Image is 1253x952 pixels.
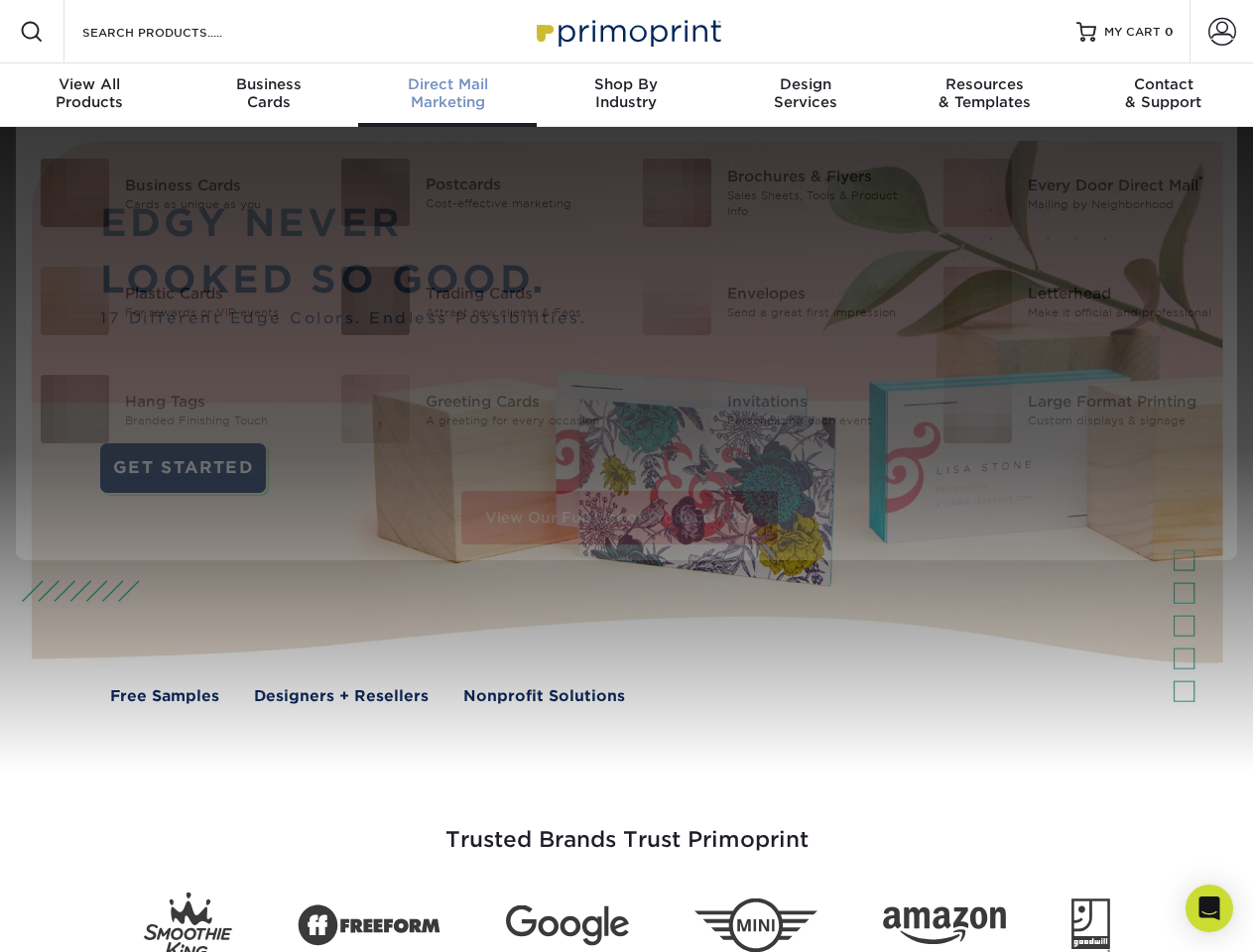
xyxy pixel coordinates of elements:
div: Plastic [125,282,311,303]
div: Inline Foil [1028,282,1213,303]
div: Glossy UV Coated [727,174,913,195]
div: Services [716,75,895,111]
h3: Trusted Brands Trust Primoprint [47,779,1207,877]
span: MY CART [1104,24,1161,41]
img: Velvet Business Cards [341,267,410,335]
div: Painted Edge [1028,174,1213,195]
a: DesignServices [716,63,895,127]
a: Resources& Templates [895,63,1073,127]
a: View Our Full List of Products (28) [461,491,778,544]
a: Glossy UV Coated Business Cards Glossy UV Coated Shiny Coating [642,151,913,235]
span: Contact [1074,75,1253,93]
div: Matte [426,174,611,195]
div: Our Thickest (32PT) Stock [1028,195,1213,212]
img: Primoprint [528,10,726,53]
a: Direct MailMarketing [358,63,537,127]
a: Contact& Support [1074,63,1253,127]
div: Raised Spot UV or Foil [727,282,913,303]
span: Shop By [537,75,715,93]
img: Silk Laminated Business Cards [41,159,109,227]
div: Open Intercom Messenger [1186,885,1233,932]
div: Velvet [426,282,611,303]
a: Velvet Business Cards Velvet Soft Touch Lamination [340,259,611,343]
span: Direct Mail [358,75,537,93]
div: Marketing [358,75,537,111]
span: 0 [1165,25,1174,39]
a: Silk Laminated Business Cards Silk Laminated Smooth Protective Lamination [40,151,311,235]
a: Matte Business Cards Matte Dull, Flat Finish, Not Shiny [340,151,611,235]
span: Business [179,75,357,93]
img: Plastic Business Cards [41,267,109,335]
a: View All Business Cards (16) [486,383,752,436]
a: Raised Spot UV or Foil Business Cards Raised Spot UV or Foil Printed on our Premium Cards [642,259,913,343]
div: & Templates [895,75,1073,111]
div: Printed on our Premium Cards [727,303,913,320]
img: Raised Spot UV or Foil Business Cards [643,267,711,335]
div: Cards [179,75,357,111]
img: Goodwill [1071,898,1110,952]
div: Silk Laminated [125,174,311,195]
input: SEARCH PRODUCTS..... [80,20,274,44]
a: Shop ByIndustry [537,63,715,127]
div: Clear, White, or Frosted [125,303,311,320]
span: Design [716,75,895,93]
img: Amazon [883,907,1006,945]
img: Matte Business Cards [341,159,410,227]
span: Resources [895,75,1073,93]
div: Shiny Coating [727,195,913,212]
img: Google [506,905,629,946]
div: Industry [537,75,715,111]
div: Smooth Protective Lamination [125,195,311,212]
img: Inline Foil Business Cards [943,267,1012,335]
img: Glossy UV Coated Business Cards [643,159,711,227]
img: Painted Edge Business Cards [943,159,1012,227]
a: Painted Edge Business Cards Painted Edge Our Thickest (32PT) Stock [942,151,1213,235]
div: Soft Touch Lamination [426,303,611,320]
a: Plastic Business Cards Plastic Clear, White, or Frosted [40,259,311,343]
a: Inline Foil Business Cards Inline Foil Unlimited Foil Colors [942,259,1213,343]
div: & Support [1074,75,1253,111]
div: Dull, Flat Finish, Not Shiny [426,195,611,212]
a: BusinessCards [179,63,357,127]
div: Unlimited Foil Colors [1028,303,1213,320]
